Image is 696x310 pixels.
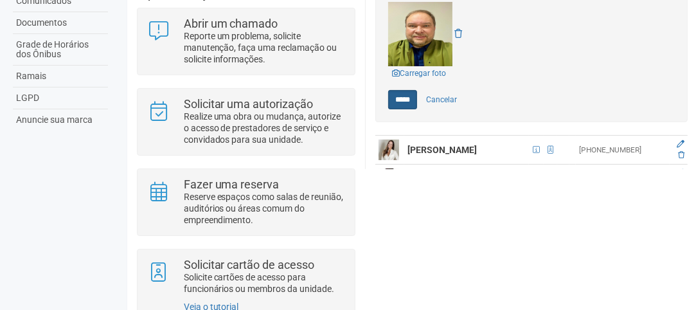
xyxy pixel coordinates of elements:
[388,2,452,66] img: GetFile
[379,140,399,160] img: user.png
[184,30,345,65] p: Reporte um problema, solicite manutenção, faça uma reclamação ou solicite informações.
[147,18,344,65] a: Abrir um chamado Reporte um problema, solicite manutenção, faça uma reclamação ou solicite inform...
[379,169,399,189] img: user.png
[13,34,108,66] a: Grade de Horários dos Ônibus
[147,98,344,145] a: Solicitar uma autorização Realize uma obra ou mudança, autorize o acesso de prestadores de serviç...
[678,150,684,160] a: Excluir membro
[184,258,315,271] strong: Solicitar cartão de acesso
[677,169,684,178] a: Editar membro
[147,259,344,295] a: Solicitar cartão de acesso Solicite cartões de acesso para funcionários ou membros da unidade.
[184,178,280,191] strong: Fazer uma reserva
[13,12,108,34] a: Documentos
[184,111,345,145] p: Realize uma obra ou mudança, autorize o acesso de prestadores de serviço e convidados para sua un...
[454,28,462,39] a: Remover
[184,17,278,30] strong: Abrir um chamado
[184,97,314,111] strong: Solicitar uma autorização
[579,145,666,156] div: [PHONE_NUMBER]
[147,179,344,226] a: Fazer uma reserva Reserve espaços como salas de reunião, auditórios ou áreas comum do empreendime...
[388,66,450,80] a: Carregar foto
[419,90,464,109] a: Cancelar
[407,145,477,155] strong: [PERSON_NAME]
[13,87,108,109] a: LGPD
[13,66,108,87] a: Ramais
[184,271,345,295] p: Solicite cartões de acesso para funcionários ou membros da unidade.
[677,140,684,149] a: Editar membro
[13,109,108,131] a: Anuncie sua marca
[184,191,345,226] p: Reserve espaços como salas de reunião, auditórios ou áreas comum do empreendimento.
